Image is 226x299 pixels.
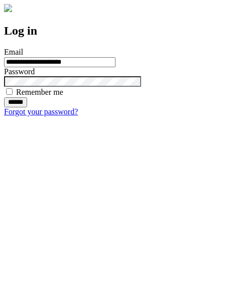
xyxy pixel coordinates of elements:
label: Remember me [16,88,63,96]
label: Email [4,48,23,56]
a: Forgot your password? [4,107,78,116]
h2: Log in [4,24,222,38]
img: logo-4e3dc11c47720685a147b03b5a06dd966a58ff35d612b21f08c02c0306f2b779.png [4,4,12,12]
label: Password [4,67,35,76]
